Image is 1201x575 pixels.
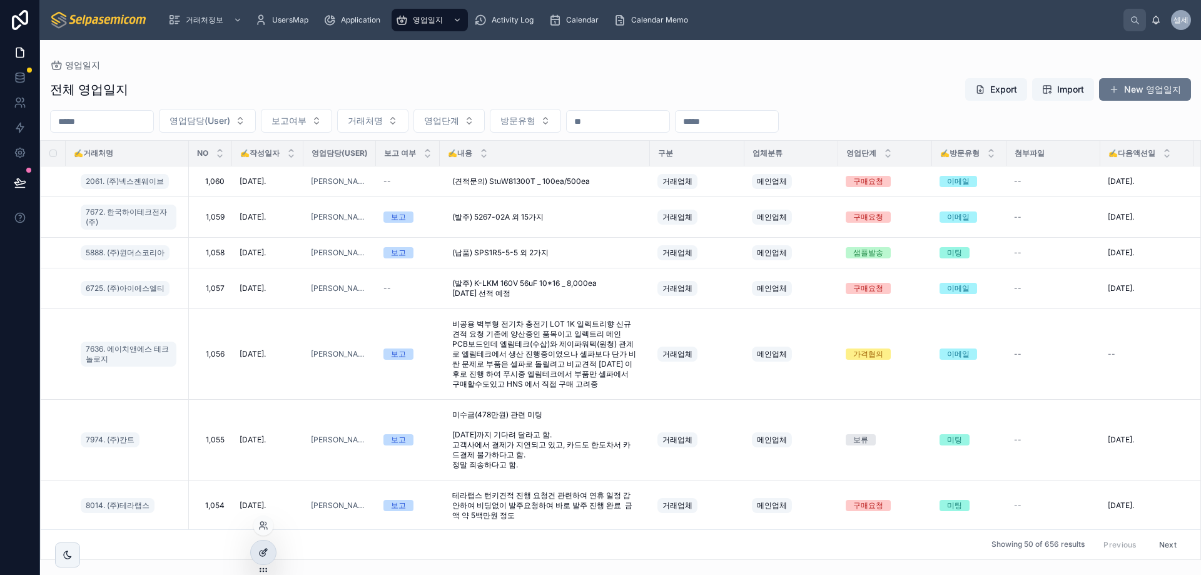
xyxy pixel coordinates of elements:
a: [PERSON_NAME] [311,435,368,445]
span: 영업단계 [846,148,876,158]
a: [PERSON_NAME] [311,349,368,359]
a: [DATE]. [240,283,296,293]
a: [PERSON_NAME] [311,176,368,186]
a: 미팅 [940,247,999,258]
span: 비공용 벽부형 전기차 충전기 LOT 1K 일렉트리향 신규 견적 요청 기존에 양산중인 품목이고 일렉트리 메인 PCB보드인데 엘림테크(수삽)와 제이파워텍(원청) 관계로 엘림테크에... [452,319,637,389]
span: 영업담당(User) [170,114,230,127]
a: 5888. (주)윈더스코리아 [81,245,170,260]
a: 7974. (주)칸트 [81,432,139,447]
span: 메인업체 [757,283,787,293]
a: 1,059 [196,212,225,222]
a: 보고 [383,211,432,223]
a: (납품) SPS1R5-5-5 외 2가지 [447,243,642,263]
a: 8014. (주)테라랩스 [81,496,181,516]
a: -- [1014,212,1093,222]
div: 이메일 [947,283,970,294]
a: 1,058 [196,248,225,258]
span: 7974. (주)칸트 [86,435,134,445]
span: -- [1014,349,1021,359]
a: 이메일 [940,283,999,294]
a: 거래업체 [657,344,737,364]
img: App logo [50,10,148,30]
span: [DATE]. [1108,248,1134,258]
a: [DATE]. [240,501,296,511]
a: [DATE]. [240,349,296,359]
a: [PERSON_NAME] [311,212,368,222]
a: 2061. (주)넥스젠웨이브 [81,174,169,189]
a: 메인업체 [752,430,831,450]
a: -- [383,283,432,293]
a: 보고 [383,434,432,445]
h1: 전체 영업일지 [50,81,128,98]
div: 보고 [391,500,406,511]
a: 샘플발송 [846,247,925,258]
a: 거래업체 [657,207,737,227]
a: 6725. (주)아이에스엘티 [81,278,181,298]
span: NO [197,148,208,158]
a: Calendar Memo [610,9,697,31]
span: 메인업체 [757,501,787,511]
a: 테라랩스 턴키견적 진행 요청건 관련하여 연휴 일정 감안하여 비딩없이 발주요청하여 바로 발주 진행 완료 금액 약 5백만원 정도 [447,486,642,526]
a: 1,060 [196,176,225,186]
a: 보류 [846,434,925,445]
a: 7636. 에이치앤에스 테크놀로지 [81,342,176,367]
span: Application [341,15,380,25]
a: [DATE]. [240,176,296,186]
a: [DATE]. [240,212,296,222]
span: ✍️방문유형 [940,148,980,158]
div: 구매요청 [853,500,883,511]
a: [DATE]. [1108,176,1187,186]
span: ✍️내용 [448,148,472,158]
div: 보고 [391,349,406,360]
button: Select Button [261,109,332,133]
a: 구매요청 [846,500,925,511]
span: -- [383,176,391,186]
span: UsersMap [272,15,308,25]
a: UsersMap [251,9,317,31]
div: 보류 [853,434,868,445]
a: 이메일 [940,176,999,187]
a: 영업일지 [50,59,100,71]
a: 영업일지 [392,9,468,31]
span: [DATE]. [240,212,266,222]
div: 미팅 [947,500,962,511]
span: ✍️작성일자 [240,148,280,158]
a: -- [1014,435,1093,445]
span: [DATE]. [1108,435,1134,445]
a: 미수금(478만원) 관련 미팅 [DATE]까지 기다려 달라고 함. 고객사에서 결제가 지연되고 있고, 카드도 한도차서 카드결제 불가하다고 함. 정말 죄송하다고 함. [447,405,642,475]
span: 방문유형 [500,114,535,127]
span: ✍️다음액션일 [1108,148,1155,158]
span: (견적문의) StuW81300T _ 100ea/500ea [452,176,590,186]
span: -- [383,283,391,293]
a: 5888. (주)윈더스코리아 [81,243,181,263]
div: 구매요청 [853,283,883,294]
span: -- [1014,435,1021,445]
a: 미팅 [940,500,999,511]
a: [DATE]. [1108,212,1187,222]
div: 미팅 [947,247,962,258]
a: [DATE]. [240,248,296,258]
a: 7672. 한국하이테크전자(주) [81,205,176,230]
button: Select Button [159,109,256,133]
span: 메인업체 [757,212,787,222]
a: [PERSON_NAME] [311,501,368,511]
span: 보고 여부 [384,148,416,158]
span: 메인업체 [757,349,787,359]
a: 구매요청 [846,211,925,223]
div: 구매요청 [853,176,883,187]
a: 구매요청 [846,176,925,187]
span: 거래처명 [348,114,383,127]
span: [PERSON_NAME] [311,248,368,258]
span: 거래업체 [662,176,692,186]
a: 비공용 벽부형 전기차 충전기 LOT 1K 일렉트리향 신규 견적 요청 기존에 양산중인 품목이고 일렉트리 메인 PCB보드인데 엘림테크(수삽)와 제이파워텍(원청) 관계로 엘림테크에... [447,314,642,394]
div: 이메일 [947,176,970,187]
a: 메인업체 [752,278,831,298]
a: Application [320,9,389,31]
